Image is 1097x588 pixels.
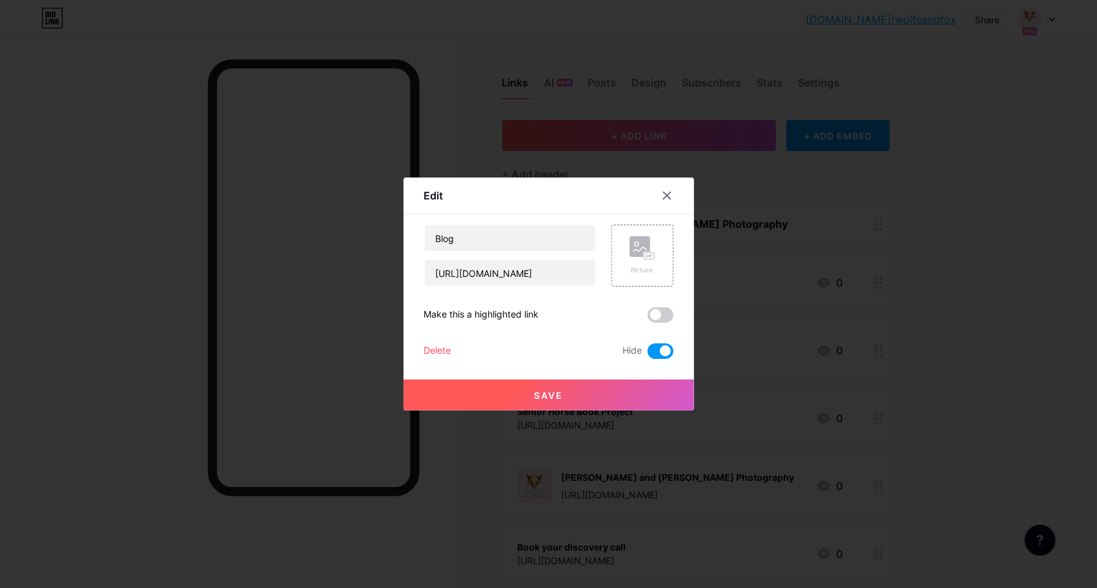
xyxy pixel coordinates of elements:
button: Save [404,380,694,411]
div: Edit [424,188,444,203]
div: Delete [424,343,451,359]
span: Hide [623,343,642,359]
span: Save [534,390,563,401]
div: Picture [630,265,655,275]
div: Make this a highlighted link [424,307,539,323]
input: Title [425,225,595,251]
input: URL [425,260,595,286]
